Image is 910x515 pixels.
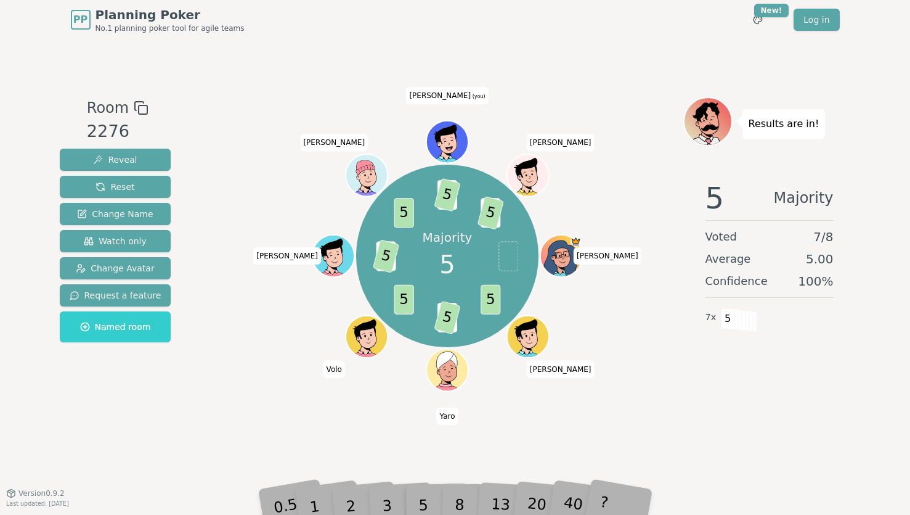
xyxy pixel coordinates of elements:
[60,284,171,307] button: Request a feature
[754,4,789,17] div: New!
[73,12,87,27] span: PP
[76,262,155,274] span: Change Avatar
[323,361,345,378] span: Click to change your name
[749,115,819,133] p: Results are in!
[527,361,595,378] span: Click to change your name
[813,228,833,245] span: 7 / 8
[300,134,368,151] span: Click to change your name
[705,311,717,324] span: 7 x
[774,183,834,213] span: Majority
[71,6,245,33] a: PPPlanning PokerNo.1 planning poker tool for agile teams
[705,250,751,268] span: Average
[77,208,153,220] span: Change Name
[794,9,839,31] a: Log in
[798,273,833,290] span: 100 %
[60,311,171,342] button: Named room
[471,94,485,99] span: (you)
[95,6,245,23] span: Planning Poker
[705,228,737,245] span: Voted
[373,239,399,273] span: 5
[60,149,171,171] button: Reveal
[434,178,460,212] span: 5
[394,284,414,314] span: 5
[527,134,595,151] span: Click to change your name
[394,198,414,228] span: 5
[806,250,834,268] span: 5.00
[705,183,725,213] span: 5
[80,321,151,333] span: Named room
[434,300,460,334] span: 5
[60,230,171,252] button: Watch only
[87,97,129,119] span: Room
[747,9,769,31] button: New!
[60,257,171,279] button: Change Avatar
[6,500,69,507] span: Last updated: [DATE]
[481,284,500,314] span: 5
[721,308,735,329] span: 5
[428,122,467,162] button: Click to change your avatar
[253,247,321,265] span: Click to change your name
[477,196,504,229] span: 5
[571,236,581,247] span: Nicole is the host
[60,176,171,198] button: Reset
[95,23,245,33] span: No.1 planning poker tool for agile teams
[84,235,147,247] span: Watch only
[6,488,65,498] button: Version0.9.2
[93,154,137,166] span: Reveal
[87,119,148,144] div: 2276
[70,289,161,302] span: Request a feature
[423,229,473,246] p: Majority
[705,273,768,290] span: Confidence
[95,181,134,193] span: Reset
[574,247,641,265] span: Click to change your name
[18,488,65,498] span: Version 0.9.2
[60,203,171,225] button: Change Name
[406,87,488,104] span: Click to change your name
[439,246,455,283] span: 5
[436,408,458,425] span: Click to change your name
